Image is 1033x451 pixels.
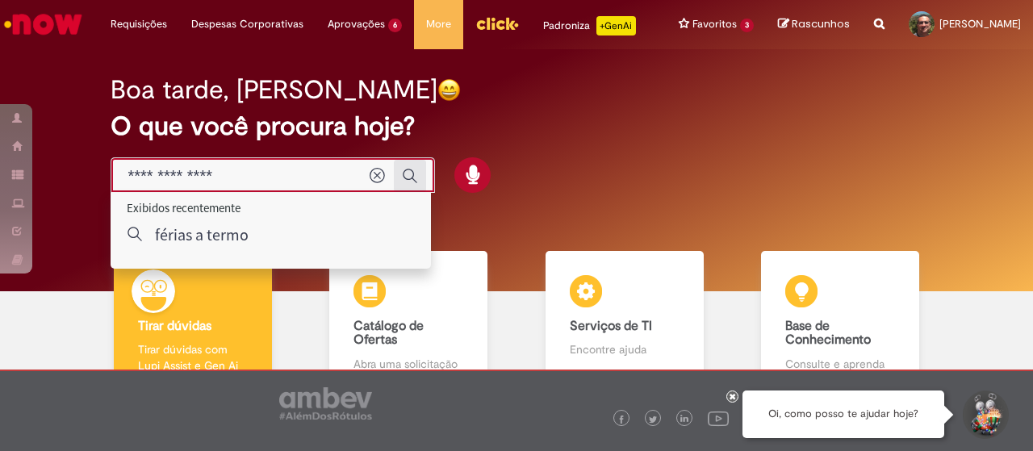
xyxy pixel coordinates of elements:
[708,407,729,428] img: logo_footer_youtube.png
[388,19,402,32] span: 6
[570,318,652,334] b: Serviços de TI
[778,17,850,32] a: Rascunhos
[742,390,944,438] div: Oi, como posso te ajudar hoje?
[692,16,737,32] span: Favoritos
[85,251,301,390] a: Tirar dúvidas Tirar dúvidas com Lupi Assist e Gen Ai
[785,356,895,372] p: Consulte e aprenda
[328,16,385,32] span: Aprovações
[279,387,372,420] img: logo_footer_ambev_rotulo_gray.png
[960,390,1009,439] button: Iniciar Conversa de Suporte
[353,356,463,372] p: Abra uma solicitação
[437,78,461,102] img: happy-face.png
[2,8,85,40] img: ServiceNow
[733,251,949,390] a: Base de Conhecimento Consulte e aprenda
[649,416,657,424] img: logo_footer_twitter.png
[543,16,636,35] div: Padroniza
[475,11,519,35] img: click_logo_yellow_360x200.png
[617,416,625,424] img: logo_footer_facebook.png
[740,19,754,32] span: 3
[301,251,517,390] a: Catálogo de Ofertas Abra uma solicitação
[353,318,424,349] b: Catálogo de Ofertas
[680,415,688,424] img: logo_footer_linkedin.png
[939,17,1021,31] span: [PERSON_NAME]
[785,318,871,349] b: Base de Conhecimento
[111,76,437,104] h2: Boa tarde, [PERSON_NAME]
[111,16,167,32] span: Requisições
[191,16,303,32] span: Despesas Corporativas
[596,16,636,35] p: +GenAi
[792,16,850,31] span: Rascunhos
[426,16,451,32] span: More
[138,341,248,374] p: Tirar dúvidas com Lupi Assist e Gen Ai
[570,341,680,357] p: Encontre ajuda
[111,112,922,140] h2: O que você procura hoje?
[138,318,211,334] b: Tirar dúvidas
[516,251,733,390] a: Serviços de TI Encontre ajuda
